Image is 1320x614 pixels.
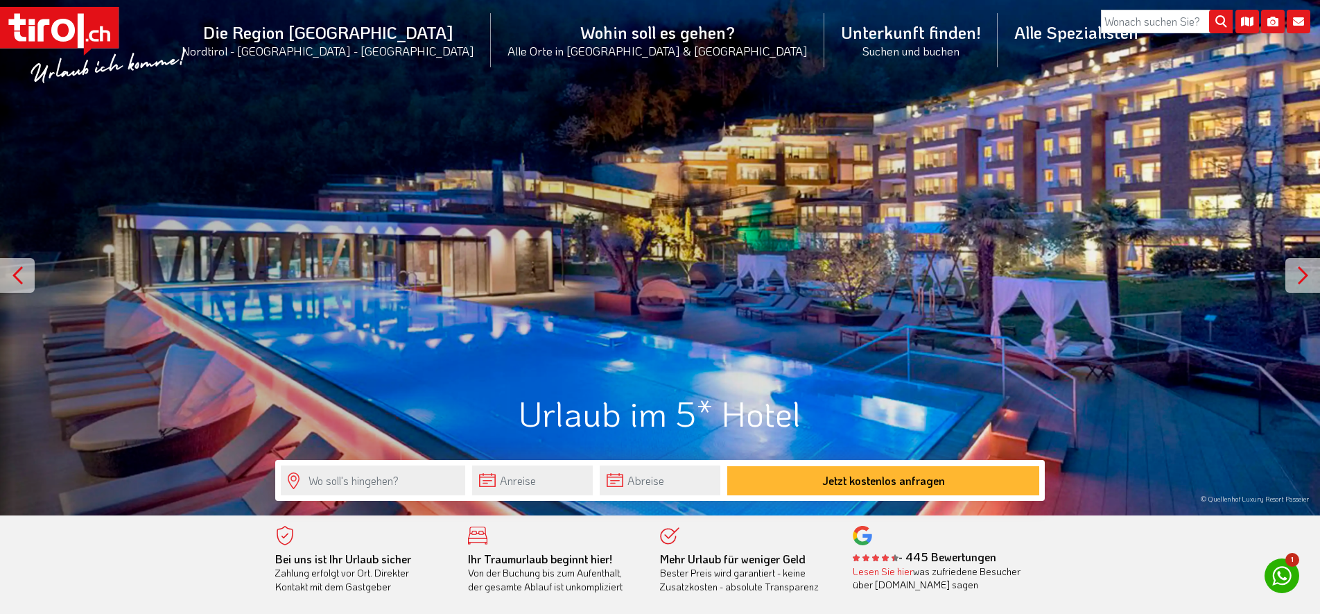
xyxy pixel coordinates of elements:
button: Jetzt kostenlos anfragen [727,466,1039,495]
span: 1 [1285,553,1299,567]
b: Mehr Urlaub für weniger Geld [660,552,806,566]
i: Fotogalerie [1261,10,1285,33]
div: Zahlung erfolgt vor Ort. Direkter Kontakt mit dem Gastgeber [275,552,447,594]
h1: Urlaub im 5* Hotel [275,394,1045,432]
small: Suchen und buchen [841,43,981,58]
small: Nordtirol - [GEOGRAPHIC_DATA] - [GEOGRAPHIC_DATA] [182,43,474,58]
b: - 445 Bewertungen [853,549,996,564]
div: Bester Preis wird garantiert - keine Zusatzkosten - absolute Transparenz [660,552,832,594]
input: Wo soll's hingehen? [281,466,465,495]
a: Alle Spezialisten [998,6,1155,58]
i: Kontakt [1287,10,1310,33]
input: Wonach suchen Sie? [1101,10,1233,33]
a: Wohin soll es gehen?Alle Orte in [GEOGRAPHIC_DATA] & [GEOGRAPHIC_DATA] [491,6,824,74]
b: Ihr Traumurlaub beginnt hier! [468,552,612,566]
a: Die Region [GEOGRAPHIC_DATA]Nordtirol - [GEOGRAPHIC_DATA] - [GEOGRAPHIC_DATA] [165,6,491,74]
input: Anreise [472,466,593,495]
a: 1 [1265,558,1299,593]
i: Karte öffnen [1235,10,1259,33]
div: Von der Buchung bis zum Aufenthalt, der gesamte Ablauf ist unkompliziert [468,552,640,594]
a: Lesen Sie hier [853,565,913,578]
b: Bei uns ist Ihr Urlaub sicher [275,552,411,566]
small: Alle Orte in [GEOGRAPHIC_DATA] & [GEOGRAPHIC_DATA] [507,43,808,58]
a: Unterkunft finden!Suchen und buchen [824,6,998,74]
input: Abreise [600,466,720,495]
div: was zufriedene Besucher über [DOMAIN_NAME] sagen [853,565,1025,592]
